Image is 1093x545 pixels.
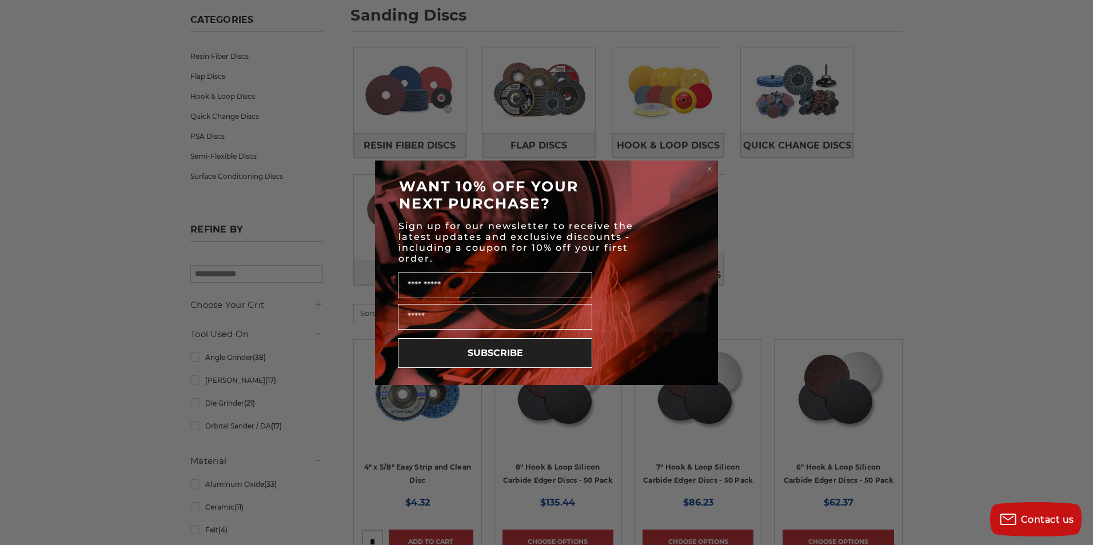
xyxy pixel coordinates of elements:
button: SUBSCRIBE [398,338,592,368]
span: Contact us [1021,514,1074,525]
button: Close dialog [704,163,715,175]
span: WANT 10% OFF YOUR NEXT PURCHASE? [399,178,579,212]
button: Contact us [990,502,1082,536]
span: Sign up for our newsletter to receive the latest updates and exclusive discounts - including a co... [398,221,633,264]
input: Email [398,304,592,330]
